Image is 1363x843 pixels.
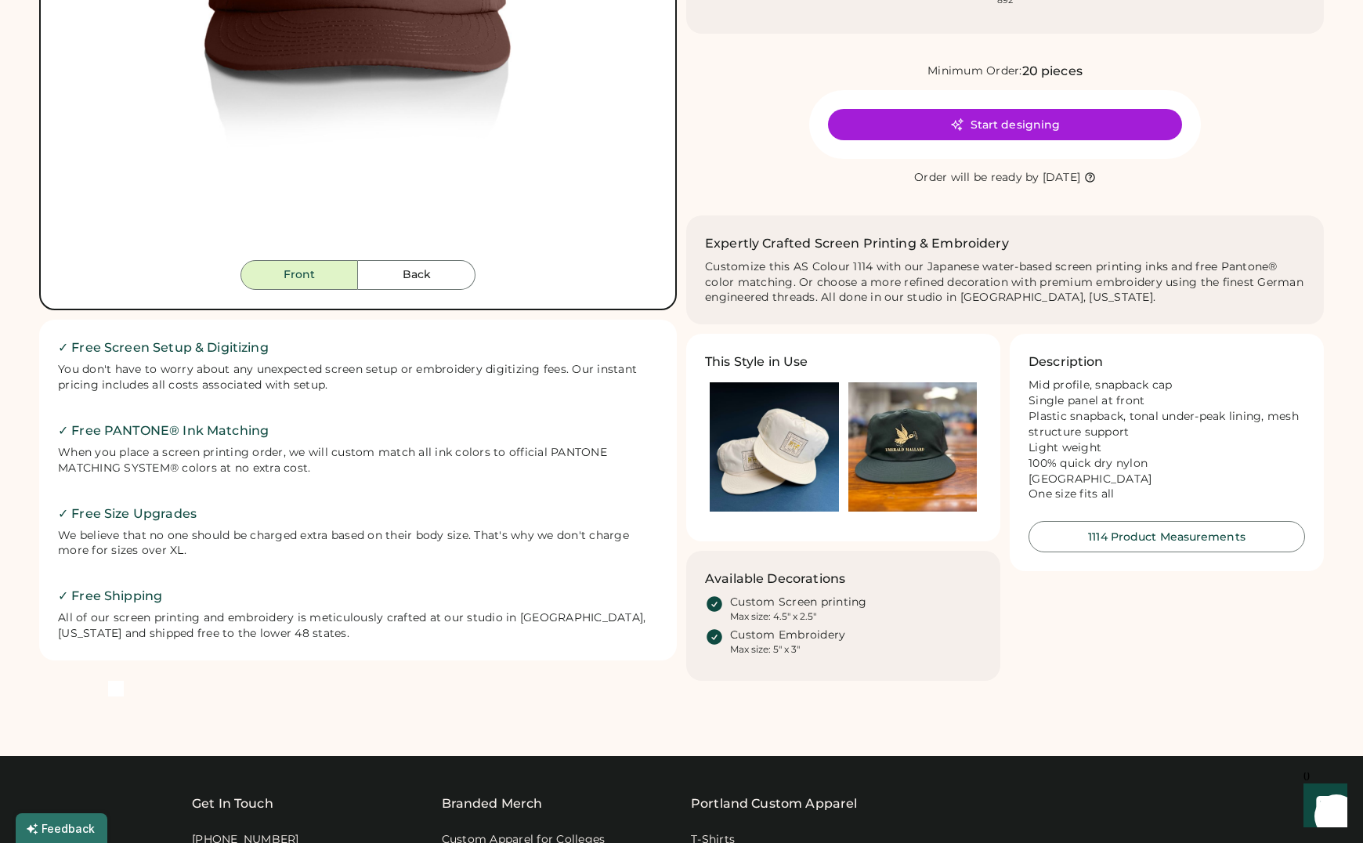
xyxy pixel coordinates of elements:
[58,362,658,393] div: You don't have to worry about any unexpected screen setup or embroidery digitizing fees. Our inst...
[705,353,808,371] h3: This Style in Use
[705,234,1009,253] h2: Expertly Crafted Screen Printing & Embroidery
[58,528,658,559] div: We believe that no one should be charged extra based on their body size. That's why we don't char...
[58,610,658,642] div: All of our screen printing and embroidery is meticulously crafted at our studio in [GEOGRAPHIC_DA...
[691,794,857,813] a: Portland Custom Apparel
[240,260,358,290] button: Front
[927,63,1022,79] div: Minimum Order:
[730,643,800,656] div: Max size: 5" x 3"
[358,260,475,290] button: Back
[442,794,543,813] div: Branded Merch
[192,794,273,813] div: Get In Touch
[58,338,658,357] h2: ✓ Free Screen Setup & Digitizing
[1029,521,1305,552] button: 1114 Product Measurements
[58,445,658,476] div: When you place a screen printing order, we will custom match all ink colors to official PANTONE M...
[58,587,658,606] h2: ✓ Free Shipping
[705,570,845,588] h3: Available Decorations
[1289,772,1356,840] iframe: Front Chat
[58,421,658,440] h2: ✓ Free PANTONE® Ink Matching
[730,595,867,610] div: Custom Screen printing
[1022,62,1083,81] div: 20 pieces
[1043,170,1081,186] div: [DATE]
[705,259,1305,306] div: Customize this AS Colour 1114 with our Japanese water-based screen printing inks and free Pantone...
[848,382,978,512] img: Olive Green AS Colour 1114 Surf Hat printed with an image of a mallard holding a baguette in its ...
[58,505,658,523] h2: ✓ Free Size Upgrades
[828,109,1182,140] button: Start designing
[730,628,845,643] div: Custom Embroidery
[914,170,1039,186] div: Order will be ready by
[1029,353,1104,371] h3: Description
[1029,378,1305,502] div: Mid profile, snapback cap Single panel at front Plastic snapback, tonal under-peak lining, mesh s...
[710,382,839,512] img: Ecru color hat with logo printed on a blue background
[730,610,816,623] div: Max size: 4.5" x 2.5"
